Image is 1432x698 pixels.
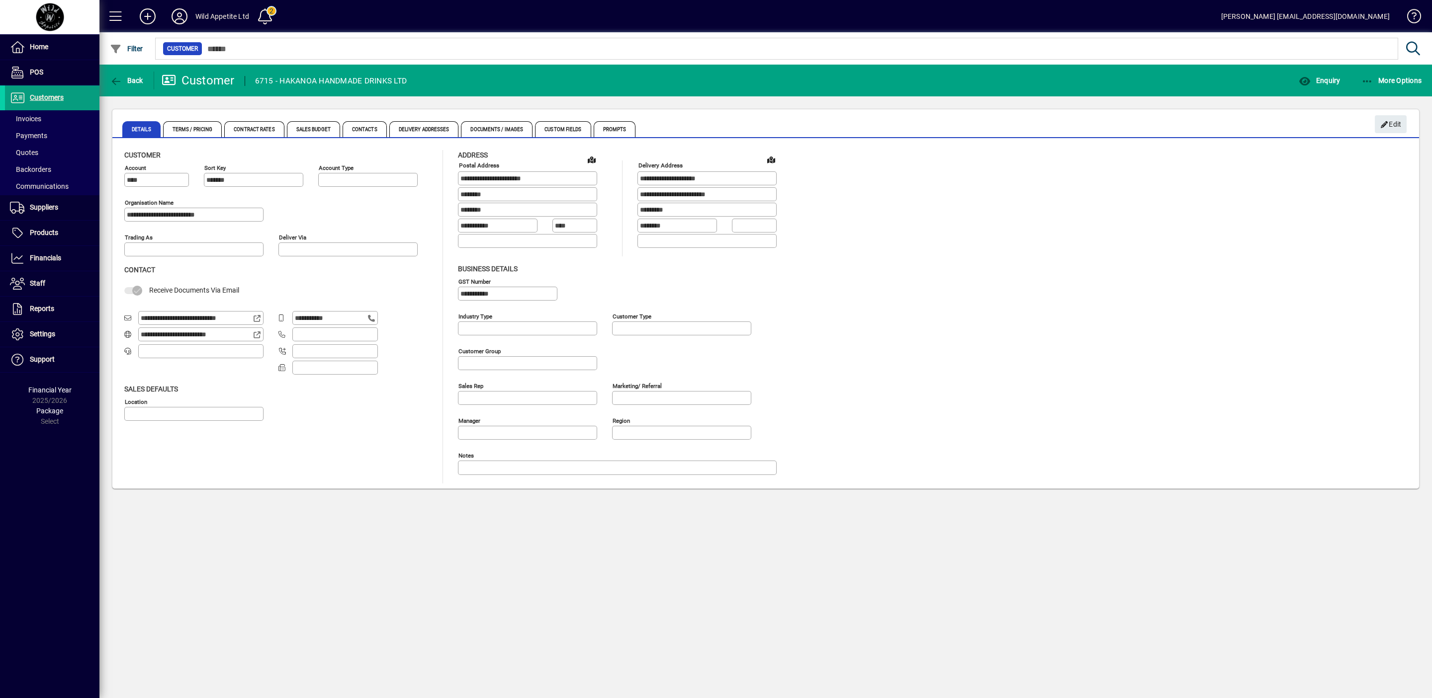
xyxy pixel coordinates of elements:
span: Package [36,407,63,415]
a: View on map [763,152,779,167]
span: Customers [30,93,64,101]
span: Enquiry [1299,77,1340,84]
div: Customer [162,73,235,88]
span: Prompts [594,121,636,137]
span: Custom Fields [535,121,591,137]
a: Quotes [5,144,99,161]
mat-label: Marketing/ Referral [613,382,662,389]
span: POS [30,68,43,76]
a: Knowledge Base [1400,2,1420,34]
span: Financials [30,254,61,262]
span: Backorders [10,165,51,173]
mat-label: Region [613,417,630,424]
span: Contract Rates [224,121,284,137]
span: Reports [30,305,54,312]
a: View on map [584,152,600,167]
span: Sales defaults [124,385,178,393]
span: Back [110,77,143,84]
span: Staff [30,279,45,287]
a: Reports [5,297,99,321]
span: Documents / Images [461,121,533,137]
mat-label: Customer type [613,312,651,319]
button: Enquiry [1296,72,1342,89]
button: Filter [107,40,146,58]
span: More Options [1361,77,1422,84]
button: Profile [164,7,195,25]
a: Invoices [5,110,99,127]
mat-label: Account [125,164,146,171]
a: Support [5,347,99,372]
a: Backorders [5,161,99,178]
span: Customer [124,151,161,159]
span: Terms / Pricing [163,121,222,137]
button: More Options [1359,72,1425,89]
span: Details [122,121,161,137]
span: Contacts [343,121,387,137]
span: Contact [124,266,155,274]
span: Filter [110,45,143,53]
span: Settings [30,330,55,338]
span: Delivery Addresses [389,121,459,137]
span: Support [30,355,55,363]
span: Receive Documents Via Email [149,286,239,294]
a: Communications [5,178,99,195]
span: Products [30,229,58,236]
span: Edit [1380,116,1402,133]
div: Wild Appetite Ltd [195,8,249,24]
span: Sales Budget [287,121,340,137]
span: Communications [10,182,69,190]
mat-label: Trading as [125,234,153,241]
mat-label: Notes [458,452,474,459]
mat-label: Sales rep [458,382,483,389]
mat-label: Industry type [458,312,492,319]
span: Invoices [10,115,41,123]
mat-label: Customer group [458,347,501,354]
span: Address [458,151,488,159]
span: Customer [167,44,198,54]
mat-label: Location [125,398,147,405]
a: Payments [5,127,99,144]
mat-label: Organisation name [125,199,174,206]
a: Staff [5,271,99,296]
app-page-header-button: Back [99,72,154,89]
a: Products [5,221,99,245]
span: Financial Year [28,386,72,394]
a: Settings [5,322,99,347]
div: 6715 - HAKANOA HANDMADE DRINKS LTD [255,73,407,89]
button: Edit [1375,115,1407,133]
span: Business details [458,265,518,273]
a: Home [5,35,99,60]
a: Suppliers [5,195,99,220]
div: [PERSON_NAME] [EMAIL_ADDRESS][DOMAIN_NAME] [1221,8,1390,24]
button: Add [132,7,164,25]
button: Back [107,72,146,89]
a: POS [5,60,99,85]
mat-label: Account Type [319,164,354,171]
mat-label: Deliver via [279,234,306,241]
mat-label: Manager [458,417,480,424]
mat-label: Sort key [204,164,226,171]
span: Quotes [10,149,38,156]
span: Payments [10,132,47,140]
a: Financials [5,246,99,271]
span: Suppliers [30,203,58,211]
mat-label: GST Number [458,278,491,285]
span: Home [30,43,48,51]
